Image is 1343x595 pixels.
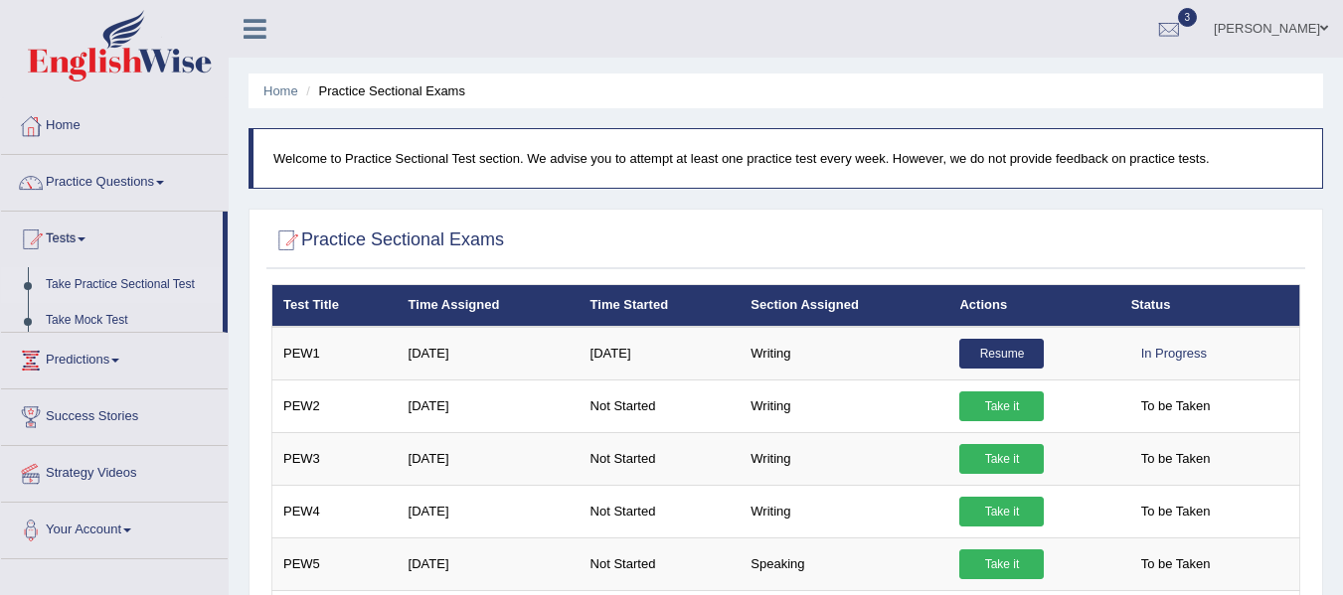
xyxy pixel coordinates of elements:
a: Take it [959,497,1044,526]
td: PEW4 [272,485,398,537]
td: [DATE] [398,327,580,380]
span: To be Taken [1131,549,1221,579]
td: Not Started [580,537,741,590]
td: Writing [740,379,948,432]
a: Home [1,98,228,148]
span: 3 [1178,8,1198,27]
li: Practice Sectional Exams [301,81,465,100]
a: Tests [1,212,223,261]
a: Take Mock Test [37,303,223,339]
h2: Practice Sectional Exams [271,225,504,255]
td: PEW1 [272,327,398,380]
a: Home [263,83,298,98]
th: Section Assigned [740,285,948,327]
td: Writing [740,432,948,485]
td: [DATE] [398,379,580,432]
td: Writing [740,327,948,380]
a: Practice Questions [1,155,228,205]
th: Test Title [272,285,398,327]
p: Welcome to Practice Sectional Test section. We advise you to attempt at least one practice test e... [273,149,1302,168]
td: PEW5 [272,537,398,590]
a: Take it [959,391,1044,421]
a: Your Account [1,503,228,552]
a: Strategy Videos [1,446,228,496]
td: Not Started [580,485,741,537]
td: [DATE] [398,432,580,485]
th: Time Assigned [398,285,580,327]
div: In Progress [1131,339,1217,369]
th: Status [1120,285,1300,327]
td: Writing [740,485,948,537]
a: Success Stories [1,389,228,439]
th: Time Started [580,285,741,327]
span: To be Taken [1131,497,1221,526]
a: Resume [959,339,1044,369]
span: To be Taken [1131,444,1221,474]
span: To be Taken [1131,391,1221,421]
td: Not Started [580,379,741,432]
td: PEW2 [272,379,398,432]
td: Speaking [740,537,948,590]
td: [DATE] [398,485,580,537]
a: Take it [959,444,1044,474]
th: Actions [948,285,1119,327]
a: Take it [959,549,1044,579]
td: Not Started [580,432,741,485]
td: PEW3 [272,432,398,485]
td: [DATE] [580,327,741,380]
a: Predictions [1,333,228,382]
a: Take Practice Sectional Test [37,267,223,303]
td: [DATE] [398,537,580,590]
